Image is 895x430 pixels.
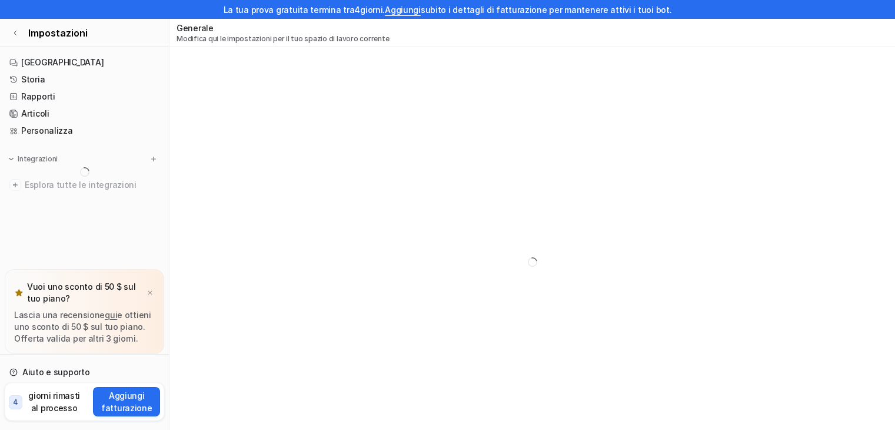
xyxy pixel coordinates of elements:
[14,310,105,320] font: Lascia una recensione
[224,5,355,15] font: La tua prova gratuita termina tra
[21,125,73,135] font: Personalizza
[13,398,18,406] font: 4
[21,74,45,84] font: Storia
[7,155,15,163] img: espandi il menu
[147,289,154,297] img: X
[5,71,164,88] a: Storia
[177,34,389,43] font: Modifica qui le impostazioni per il tuo spazio di lavoro corrente
[354,5,360,15] font: 4
[28,27,88,39] font: Impostazioni
[28,391,80,413] font: giorni rimasti al processo
[5,177,164,193] a: Esplora tutte le integrazioni
[18,154,58,163] font: Integrazioni
[27,282,135,303] font: Vuoi uno sconto di 50 $ sul tuo piano?
[21,91,55,101] font: Rapporti
[177,23,214,33] font: Generale
[149,155,158,163] img: menu_add.svg
[5,123,164,139] a: Personalizza
[21,108,49,118] font: Articoli
[5,54,164,71] a: [GEOGRAPHIC_DATA]
[5,105,164,122] a: Articoli
[385,5,421,15] a: Aggiungi
[21,57,104,67] font: [GEOGRAPHIC_DATA]
[5,153,61,165] button: Integrazioni
[101,391,152,413] font: Aggiungi fatturazione
[22,367,90,377] font: Aiuto e supporto
[14,288,24,297] img: stella
[14,310,151,343] font: e ottieni uno sconto di 50 $ sul tuo piano. Offerta valida per altri 3 giorni.
[93,387,160,416] button: Aggiungi fatturazione
[5,364,164,381] a: Aiuto e supporto
[5,88,164,105] a: Rapporti
[9,179,21,191] img: esplora tutte le integrazioni
[105,310,117,320] a: qui
[360,5,385,15] font: giorni.
[421,5,672,15] font: subito i dettagli di fatturazione per mantenere attivi i tuoi bot.
[25,180,137,190] font: Esplora tutte le integrazioni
